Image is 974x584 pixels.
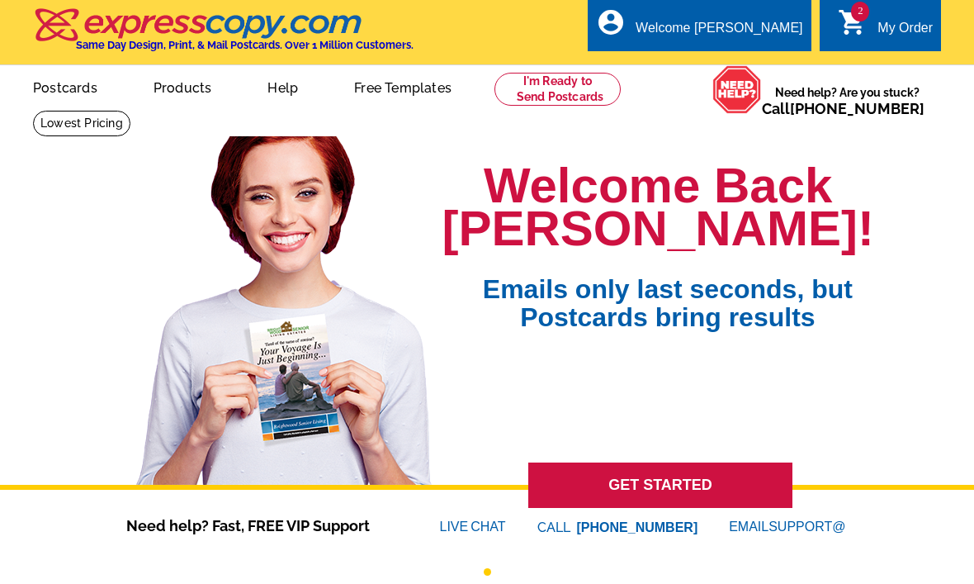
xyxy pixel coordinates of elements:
span: Need help? Fast, FREE VIP Support [126,515,390,537]
i: shopping_cart [838,7,868,37]
h4: Same Day Design, Print, & Mail Postcards. Over 1 Million Customers. [76,39,414,51]
span: Call [762,100,924,117]
a: Free Templates [328,67,478,106]
span: 2 [851,2,869,21]
font: LIVE [440,517,471,537]
h1: Welcome Back [PERSON_NAME]! [442,164,874,250]
a: Products [127,67,239,106]
a: [PHONE_NUMBER] [790,100,924,117]
a: GET STARTED [528,463,792,508]
img: help [712,65,762,114]
a: Same Day Design, Print, & Mail Postcards. Over 1 Million Customers. [33,20,414,51]
span: Emails only last seconds, but Postcards bring results [461,250,874,331]
div: Welcome [PERSON_NAME] [636,21,802,44]
a: Help [241,67,324,106]
a: 2 shopping_cart My Order [838,18,933,39]
a: Postcards [7,67,124,106]
div: My Order [877,21,933,44]
a: LIVECHAT [440,520,506,534]
img: welcome-back-logged-in.png [126,123,442,485]
font: SUPPORT@ [768,517,848,537]
span: Need help? Are you stuck? [762,84,933,117]
i: account_circle [596,7,626,37]
button: 1 of 1 [484,568,491,576]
